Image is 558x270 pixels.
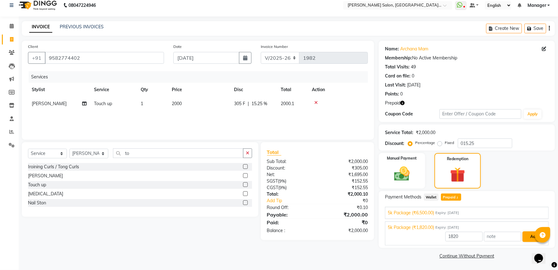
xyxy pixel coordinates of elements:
[385,82,406,88] div: Last Visit:
[424,193,438,201] span: Wallet
[388,210,434,216] span: 5k Package (₹6,500.00)
[416,129,435,136] div: ₹2,000.00
[262,211,317,218] div: Payable:
[532,245,552,264] iframe: chat widget
[435,210,459,216] span: Expiry: [DATE]
[445,140,454,146] label: Fixed
[317,184,373,191] div: ₹152.55
[28,164,79,170] div: Iroining Curls / Tong Curls
[317,227,373,234] div: ₹2,000.00
[389,165,415,183] img: _cash.svg
[523,231,545,242] button: Add
[262,204,317,211] div: Round Off:
[29,71,373,83] div: Services
[407,82,420,88] div: [DATE]
[447,156,468,162] label: Redemption
[28,182,46,188] div: Touch up
[262,158,317,165] div: Sub Total:
[385,194,421,200] span: Payment Methods
[385,55,549,61] div: No Active Membership
[524,109,542,119] button: Apply
[317,211,373,218] div: ₹2,000.00
[28,52,45,64] button: +91
[317,165,373,171] div: ₹305.00
[262,191,317,198] div: Total:
[28,173,63,179] div: [PERSON_NAME]
[267,185,279,190] span: CGST
[261,44,288,49] label: Invoice Number
[317,191,373,198] div: ₹2,000.10
[445,232,483,241] input: Amount
[456,196,459,200] span: 2
[524,24,546,33] button: Save
[317,204,373,211] div: ₹0.10
[173,44,182,49] label: Date
[277,83,308,97] th: Total
[262,198,327,204] a: Add Tip
[262,184,317,191] div: ( )
[60,24,104,30] a: PREVIOUS INVOICES
[326,198,373,204] div: ₹0
[262,178,317,184] div: ( )
[90,83,137,97] th: Service
[388,224,434,231] span: 5k Package (₹1,820.00)
[435,225,459,230] span: Expiry: [DATE]
[385,140,404,147] div: Discount:
[317,158,373,165] div: ₹2,000.00
[317,178,373,184] div: ₹152.55
[528,2,546,9] span: Manager
[251,100,267,107] span: 15.25 %
[400,91,403,97] div: 0
[248,100,249,107] span: |
[262,171,317,178] div: Net:
[267,149,281,156] span: Total
[308,83,368,97] th: Action
[385,91,399,97] div: Points:
[141,101,143,106] span: 1
[28,191,63,197] div: [MEDICAL_DATA]
[415,140,435,146] label: Percentage
[412,73,414,79] div: 0
[400,46,428,52] a: Archana Mam
[380,253,554,259] a: Continue Without Payment
[262,219,317,226] div: Paid:
[279,179,285,184] span: 9%
[385,100,400,106] span: Prepaid
[317,171,373,178] div: ₹1,695.00
[28,83,90,97] th: Stylist
[484,232,521,241] input: note
[29,21,52,33] a: INVOICE
[172,101,182,106] span: 2000
[385,129,413,136] div: Service Total:
[387,156,417,161] label: Manual Payment
[28,200,46,206] div: Nail Ston
[137,83,168,97] th: Qty
[441,193,461,201] span: Prepaid
[262,165,317,171] div: Discount:
[385,46,399,52] div: Name:
[445,165,470,184] img: _gift.svg
[385,111,439,117] div: Coupon Code
[385,73,410,79] div: Card on file:
[411,64,416,70] div: 49
[230,83,277,97] th: Disc
[28,44,38,49] label: Client
[113,148,243,158] input: Search or Scan
[234,100,245,107] span: 305 F
[45,52,164,64] input: Search by Name/Mobile/Email/Code
[168,83,230,97] th: Price
[385,64,410,70] div: Total Visits:
[439,109,521,119] input: Enter Offer / Coupon Code
[281,101,294,106] span: 2000.1
[267,178,278,184] span: SGST
[262,227,317,234] div: Balance :
[280,185,286,190] span: 9%
[385,55,412,61] div: Membership:
[317,219,373,226] div: ₹0
[94,101,112,106] span: Touch up
[32,101,67,106] span: [PERSON_NAME]
[486,24,522,33] button: Create New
